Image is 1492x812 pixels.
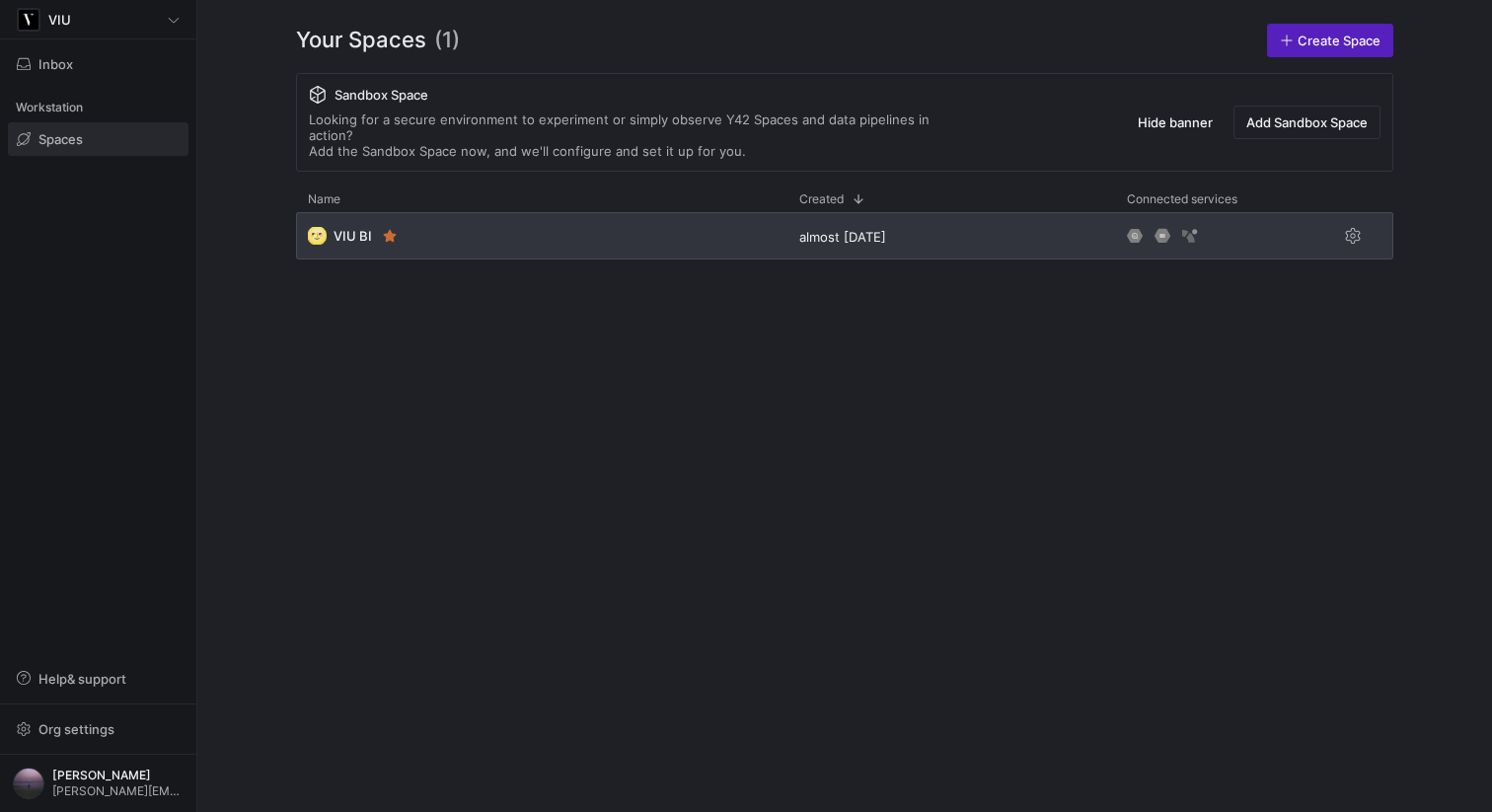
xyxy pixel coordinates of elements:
[8,723,188,739] a: Org settings
[434,24,460,57] span: (1)
[8,122,188,156] a: Spaces
[8,662,188,696] button: Help& support
[38,721,114,737] span: Org settings
[8,763,188,804] button: https://storage.googleapis.com/y42-prod-data-exchange/images/VtGnwq41pAtzV0SzErAhijSx9Rgo16q39DKO...
[38,671,126,687] span: Help & support
[1298,33,1380,48] span: Create Space
[799,229,886,245] span: almost [DATE]
[1138,114,1213,130] span: Hide banner
[38,56,73,72] span: Inbox
[308,192,340,206] span: Name
[8,93,188,122] div: Workstation
[1267,24,1393,57] a: Create Space
[799,192,844,206] span: Created
[308,227,326,245] span: 🌝
[13,768,44,799] img: https://storage.googleapis.com/y42-prod-data-exchange/images/VtGnwq41pAtzV0SzErAhijSx9Rgo16q39DKO...
[8,712,188,746] button: Org settings
[1127,192,1237,206] span: Connected services
[334,228,372,244] span: VIU BI
[309,111,970,159] div: Looking for a secure environment to experiment or simply observe Y42 Spaces and data pipelines in...
[52,784,184,798] span: [PERSON_NAME][EMAIL_ADDRESS][DOMAIN_NAME]
[1233,106,1380,139] button: Add Sandbox Space
[1125,106,1226,139] button: Hide banner
[335,87,428,103] span: Sandbox Space
[8,47,188,81] button: Inbox
[296,212,1393,267] div: Press SPACE to select this row.
[38,131,83,147] span: Spaces
[48,12,71,28] span: VIU
[1246,114,1368,130] span: Add Sandbox Space
[52,769,184,782] span: [PERSON_NAME]
[19,10,38,30] img: https://storage.googleapis.com/y42-prod-data-exchange/images/zgRs6g8Sem6LtQCmmHzYBaaZ8bA8vNBoBzxR...
[296,24,426,57] span: Your Spaces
